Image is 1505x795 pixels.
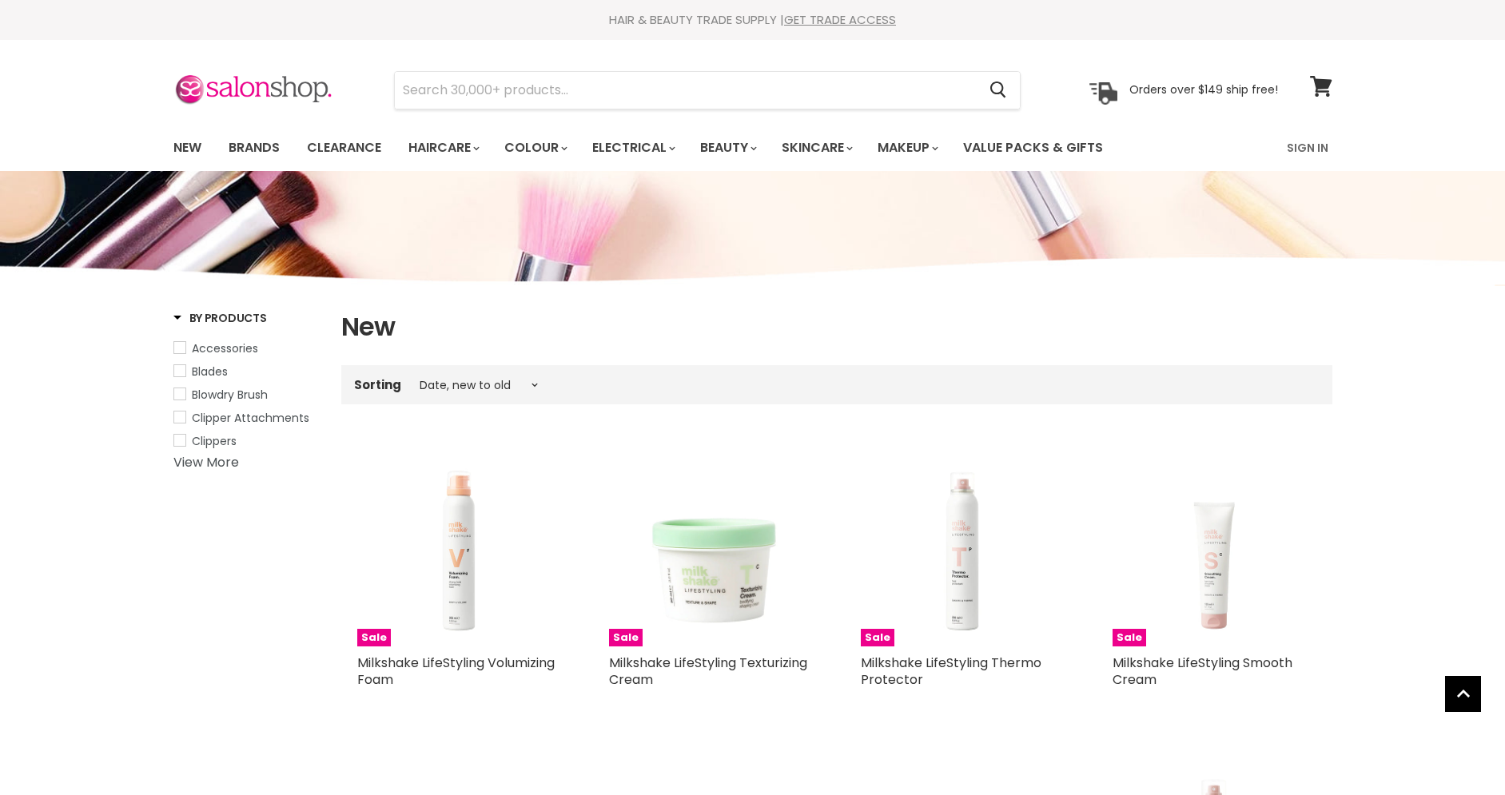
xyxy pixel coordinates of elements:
[396,131,489,165] a: Haircare
[784,11,896,28] a: GET TRADE ACCESS
[161,131,213,165] a: New
[1129,82,1278,97] p: Orders over $149 ship free!
[688,131,766,165] a: Beauty
[609,629,643,647] span: Sale
[161,125,1196,171] ul: Main menu
[977,72,1020,109] button: Search
[861,654,1041,689] a: Milkshake LifeStyling Thermo Protector
[1113,443,1316,646] img: Milkshake LifeStyling Smooth Cream
[861,443,1065,646] img: Milkshake LifeStyling Thermo Protector
[153,12,1352,28] div: HAIR & BEAUTY TRADE SUPPLY |
[609,443,813,646] a: Milkshake LifeStyling Texturizing Cream Milkshake LifeStyling Texturizing Cream Sale
[173,432,321,450] a: Clippers
[153,125,1352,171] nav: Main
[1113,443,1316,646] a: Milkshake LifeStyling Smooth Cream Milkshake LifeStyling Smooth Cream Sale
[173,409,321,427] a: Clipper Attachments
[492,131,577,165] a: Colour
[217,131,292,165] a: Brands
[173,453,239,471] a: View More
[173,386,321,403] a: Blowdry Brush
[341,310,1332,344] h1: New
[1277,131,1338,165] a: Sign In
[192,387,268,403] span: Blowdry Brush
[861,443,1065,646] a: Milkshake LifeStyling Thermo Protector Milkshake LifeStyling Thermo Protector Sale
[192,364,228,380] span: Blades
[866,131,948,165] a: Makeup
[295,131,393,165] a: Clearance
[770,131,862,165] a: Skincare
[173,310,267,326] h3: By Products
[357,443,561,646] a: Milkshake LifeStyling Volumizing Foam Sale
[395,72,977,109] input: Search
[394,71,1021,109] form: Product
[861,629,894,647] span: Sale
[173,363,321,380] a: Blades
[580,131,685,165] a: Electrical
[609,443,813,646] img: Milkshake LifeStyling Texturizing Cream
[357,443,561,646] img: Milkshake LifeStyling Volumizing Foam
[1113,629,1146,647] span: Sale
[173,340,321,357] a: Accessories
[357,654,555,689] a: Milkshake LifeStyling Volumizing Foam
[354,378,401,392] label: Sorting
[192,433,237,449] span: Clippers
[192,340,258,356] span: Accessories
[1113,654,1292,689] a: Milkshake LifeStyling Smooth Cream
[609,654,807,689] a: Milkshake LifeStyling Texturizing Cream
[357,629,391,647] span: Sale
[951,131,1115,165] a: Value Packs & Gifts
[192,410,309,426] span: Clipper Attachments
